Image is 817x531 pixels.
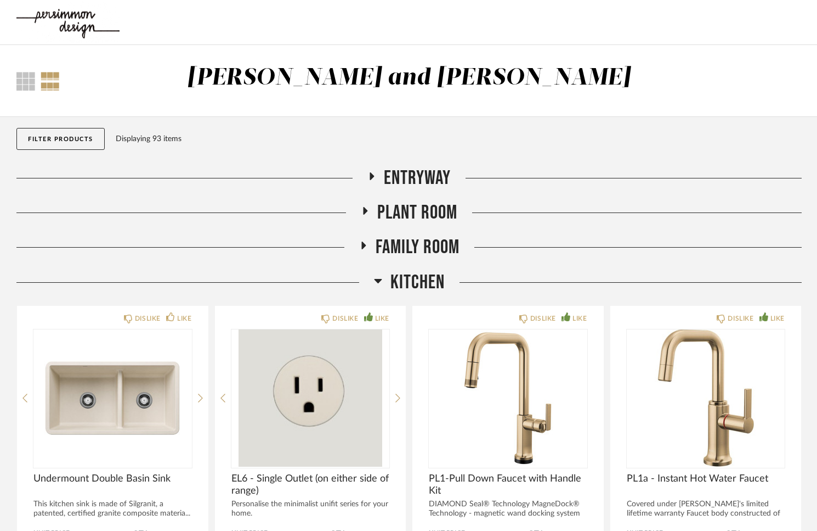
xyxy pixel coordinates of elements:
span: Family Room [376,236,459,259]
img: 8f94f56a-8f03-4d02-937a-b53695e77c88.jpg [16,1,120,44]
div: Covered under [PERSON_NAME]'s limited lifetime warranty Faucet body constructed of brass. Deliver... [627,500,785,528]
div: Displaying 93 items [116,133,797,145]
div: DISLIKE [728,313,753,324]
span: Kitchen [390,271,445,294]
span: EL6 - Single Outlet (on either side of range) [231,473,390,497]
img: undefined [33,329,192,467]
span: PL1-Pull Down Faucet with Handle Kit [429,473,587,497]
span: PL1a - Instant Hot Water Faucet [627,473,785,485]
div: DISLIKE [135,313,161,324]
div: Personalise the minimalist unifit series for your home. [231,500,390,518]
div: [PERSON_NAME] and [PERSON_NAME] [187,66,631,90]
div: This kitchen sink is made of Silgranit, a patented, certified granite composite materia... [33,500,192,518]
img: undefined [627,329,785,467]
span: Entryway [384,166,451,190]
div: LIKE [375,313,389,324]
div: DIAMOND Seal® Technology MagneDock® Technology - magnetic wand docking system ... [429,500,587,528]
button: Filter Products [16,128,105,150]
div: LIKE [177,313,191,324]
div: DISLIKE [332,313,358,324]
div: LIKE [572,313,587,324]
span: Undermount Double Basin Sink [33,473,192,485]
div: LIKE [770,313,785,324]
img: undefined [231,329,390,467]
span: Plant Room [377,201,457,225]
div: DISLIKE [530,313,556,324]
img: undefined [429,329,587,467]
